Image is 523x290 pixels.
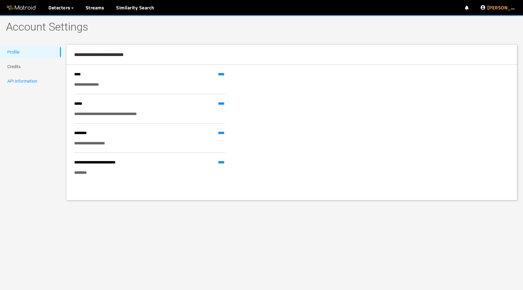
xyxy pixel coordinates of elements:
[7,79,37,84] a: API Information
[116,4,154,11] a: Similarity Search
[86,4,104,11] a: Streams
[7,64,21,69] a: Credits
[7,50,19,54] a: Profile
[6,3,36,12] img: Matroid logo
[48,4,71,11] span: Detectors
